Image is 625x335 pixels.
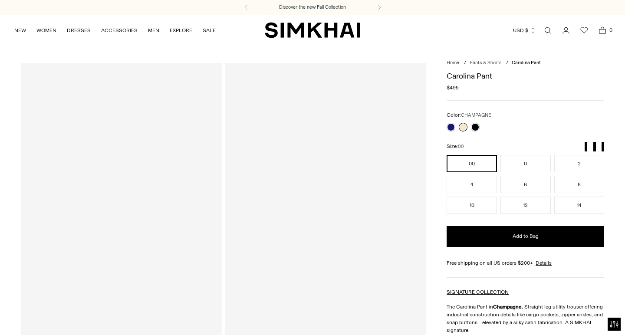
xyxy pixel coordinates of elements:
[470,60,501,66] a: Pants & Shorts
[513,233,539,240] span: Add to Bag
[170,21,192,40] a: EXPLORE
[539,22,556,39] a: Open search modal
[447,142,464,151] label: Size:
[279,4,346,11] a: Discover the new Fall Collection
[447,289,509,295] a: SIGNATURE COLLECTION
[464,59,466,67] div: /
[554,176,605,193] button: 8
[500,176,551,193] button: 6
[67,21,91,40] a: DRESSES
[576,22,593,39] a: Wishlist
[554,197,605,214] button: 14
[506,59,508,67] div: /
[536,259,552,267] a: Details
[447,259,604,267] div: Free shipping on all US orders $200+
[265,22,360,39] a: SIMKHAI
[493,304,523,310] strong: Champagne.
[203,21,216,40] a: SALE
[500,155,551,172] button: 0
[36,21,56,40] a: WOMEN
[148,21,159,40] a: MEN
[447,155,497,172] button: 00
[607,26,615,34] span: 0
[447,303,604,334] p: The Carolina Pant in
[447,59,604,67] nav: breadcrumbs
[14,21,26,40] a: NEW
[447,304,603,333] span: Straight leg utility trouser offering industrial construction details like cargo pockets, zipper ...
[594,22,611,39] a: Open cart modal
[458,144,464,149] span: 00
[447,60,459,66] a: Home
[461,112,491,118] span: CHAMPAGNE
[447,111,491,119] label: Color:
[101,21,138,40] a: ACCESSORIES
[554,155,605,172] button: 2
[447,226,604,247] button: Add to Bag
[447,72,604,80] h1: Carolina Pant
[512,60,541,66] span: Carolina Pant
[500,197,551,214] button: 12
[447,176,497,193] button: 4
[557,22,575,39] a: Go to the account page
[513,21,536,40] button: USD $
[447,197,497,214] button: 10
[447,84,459,92] span: $495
